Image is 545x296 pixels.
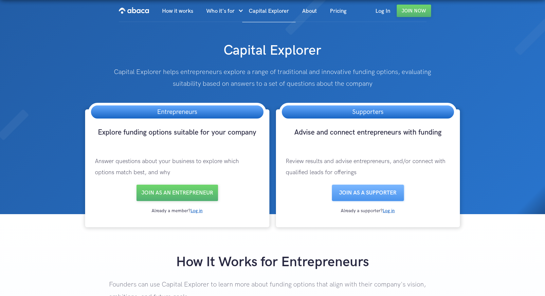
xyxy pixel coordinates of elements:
[346,105,390,119] h3: Supporters
[397,5,431,17] a: Join Now
[279,208,457,214] div: Already a supporter?
[136,35,409,60] h1: Capital Explorer
[176,254,369,270] strong: How It Works for Entrepreneurs
[88,149,266,185] p: Answer questions about your business to explore which options match best, and why
[279,149,457,185] p: Review results and advise entrepreneurs, and/or connect with qualified leads for offerings
[191,208,203,213] a: Log in
[119,5,149,16] img: Abaca logo
[88,208,266,214] div: Already a member?
[136,185,218,201] a: Join as an entrepreneur
[279,128,457,149] h3: Advise and connect entrepreneurs with funding
[109,66,436,90] p: Capital Explorer helps entrepreneurs explore a range of traditional and innovative funding option...
[332,185,404,201] a: Join as a SUPPORTER
[151,105,204,119] h3: Entrepreneurs
[383,208,395,213] a: Log in
[88,128,266,149] h3: Explore funding options suitable for your company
